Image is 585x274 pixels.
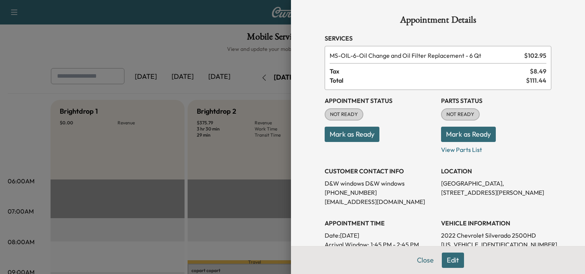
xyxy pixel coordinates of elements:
[325,219,435,228] h3: APPOINTMENT TIME
[325,240,435,249] p: Arrival Window:
[441,127,496,142] button: Mark as Ready
[325,188,435,197] p: [PHONE_NUMBER]
[325,197,435,206] p: [EMAIL_ADDRESS][DOMAIN_NAME]
[330,67,530,76] span: Tax
[526,76,546,85] span: $ 111.44
[441,219,551,228] h3: VEHICLE INFORMATION
[412,253,439,268] button: Close
[441,166,551,176] h3: LOCATION
[325,34,551,43] h3: Services
[330,51,521,60] span: Oil Change and Oil Filter Replacement - 6 Qt
[441,231,551,240] p: 2022 Chevrolet Silverado 2500HD
[442,253,464,268] button: Edit
[530,67,546,76] span: $ 8.49
[441,179,551,197] p: [GEOGRAPHIC_DATA], [STREET_ADDRESS][PERSON_NAME]
[441,96,551,105] h3: Parts Status
[524,51,546,60] span: $ 102.95
[325,231,435,240] p: Date: [DATE]
[325,111,363,118] span: NOT READY
[441,240,551,249] p: [US_VEHICLE_IDENTIFICATION_NUMBER]
[441,142,551,154] p: View Parts List
[325,96,435,105] h3: Appointment Status
[325,127,379,142] button: Mark as Ready
[325,166,435,176] h3: CUSTOMER CONTACT INFO
[442,111,479,118] span: NOT READY
[371,240,419,249] span: 1:45 PM - 2:45 PM
[330,76,526,85] span: Total
[325,179,435,188] p: D&W windows D&W windows
[325,15,551,28] h1: Appointment Details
